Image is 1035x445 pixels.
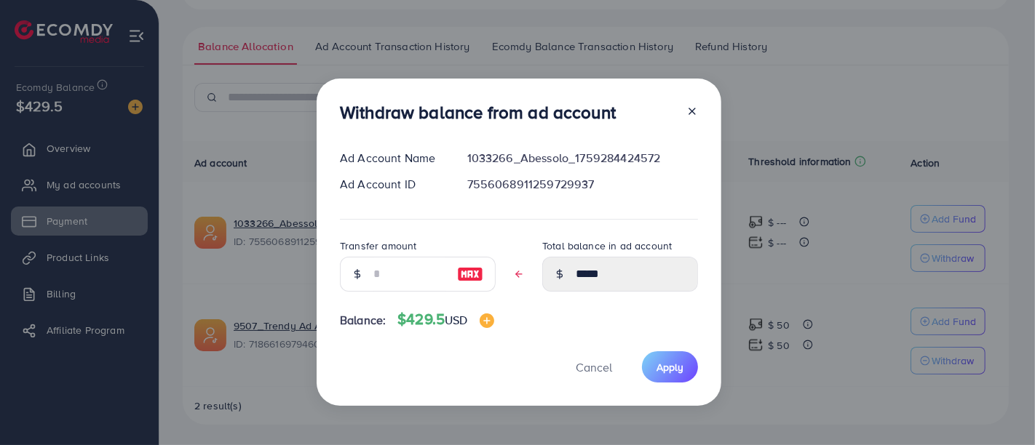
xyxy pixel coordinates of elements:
div: 1033266_Abessolo_1759284424572 [456,150,710,167]
span: Cancel [576,359,612,375]
img: image [457,265,483,283]
label: Total balance in ad account [542,238,672,253]
img: image [480,313,494,328]
div: Ad Account ID [328,176,456,193]
span: Balance: [340,312,386,329]
button: Apply [642,351,698,382]
div: Ad Account Name [328,150,456,167]
label: Transfer amount [340,238,416,253]
h4: $429.5 [397,310,493,329]
span: Apply [657,360,683,374]
button: Cancel [558,351,630,382]
h3: Withdraw balance from ad account [340,102,616,123]
span: USD [445,312,467,328]
div: 7556068911259729937 [456,176,710,193]
iframe: Chat [973,380,1024,434]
